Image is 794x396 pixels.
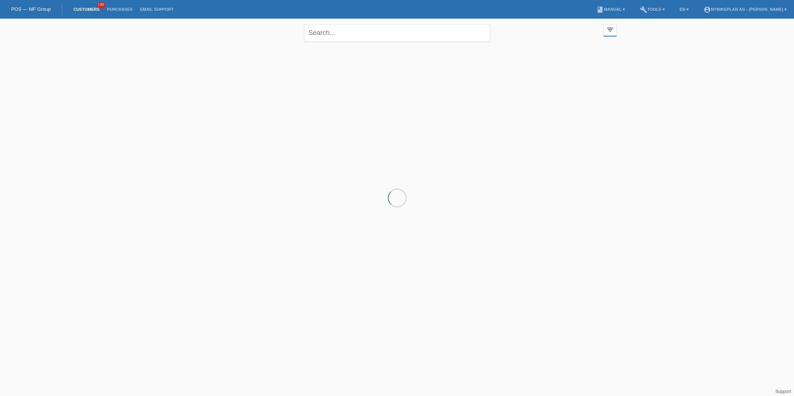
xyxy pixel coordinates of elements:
[304,24,490,42] input: Search...
[636,7,669,12] a: buildTools ▾
[606,26,614,34] i: filter_list
[676,7,692,12] a: EN ▾
[593,7,629,12] a: bookManual ▾
[103,7,136,12] a: Purchases
[11,6,51,12] a: POS — MF Group
[700,7,790,12] a: account_circleMybikeplan AG - [PERSON_NAME] ▾
[136,7,177,12] a: Email Support
[704,6,711,13] i: account_circle
[596,6,604,13] i: book
[70,7,103,12] a: Customers
[640,6,647,13] i: build
[775,389,791,394] a: Support
[97,2,106,8] span: 100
